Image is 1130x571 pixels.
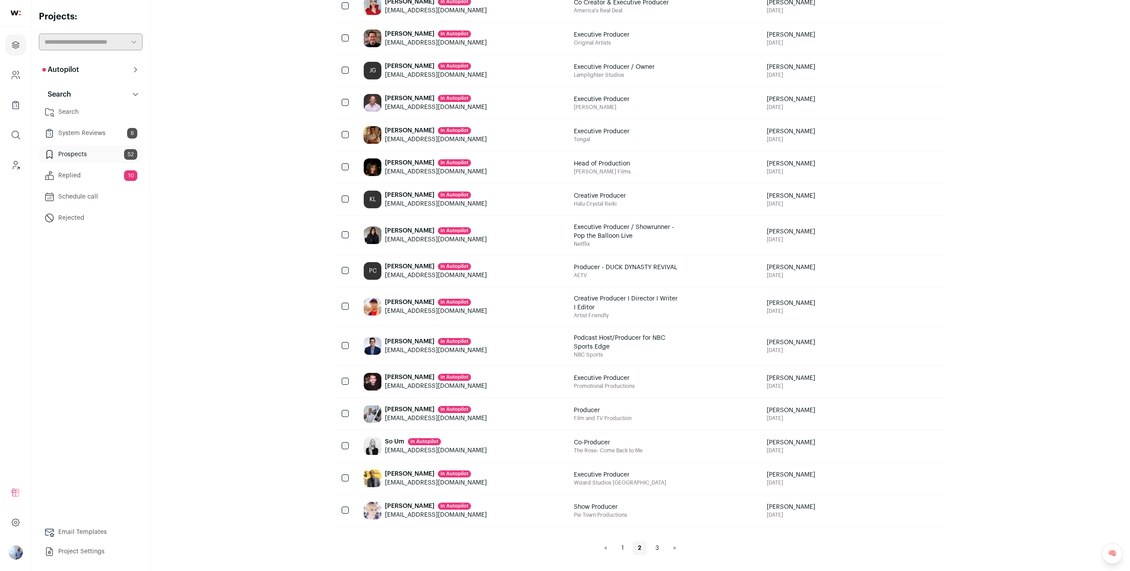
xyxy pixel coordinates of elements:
a: 🧠 [1102,543,1123,564]
span: [PERSON_NAME] [767,192,815,200]
div: [PERSON_NAME] [385,337,487,346]
p: Autopilot [42,64,79,75]
img: 817351fb7042ffafa9e0c8700326a1f49dd41968de0b86b5ed50300abfb468d9.jpg [364,502,381,519]
div: [PERSON_NAME] [385,373,487,382]
div: [EMAIL_ADDRESS][DOMAIN_NAME] [385,346,487,355]
button: Search [39,86,143,103]
div: [EMAIL_ADDRESS][DOMAIN_NAME] [385,135,487,144]
span: Co-Producer [574,438,643,447]
span: [PERSON_NAME] [767,95,815,104]
span: The Rose: Come Back to Me [574,447,643,454]
span: [DATE] [767,236,815,243]
div: [PERSON_NAME] [385,158,487,167]
span: [PERSON_NAME] [767,299,815,308]
div: [PERSON_NAME] [385,470,487,478]
span: Producer - DUCK DYNASTY REVIVAL [574,263,677,272]
img: 6a388e05fa84edca275142d2396b2b68da6a4f3fdc4f860df0e59fa6f07f0e69.jpg [364,30,381,47]
a: Schedule call [39,188,143,206]
span: [PERSON_NAME] [767,406,815,415]
div: in Autopilot [438,374,471,381]
span: 52 [124,149,137,160]
span: Original Artists [574,39,629,46]
span: [PERSON_NAME] [767,470,815,479]
span: [DATE] [767,383,815,390]
span: 2 [633,541,647,555]
div: [PERSON_NAME] [385,502,487,511]
div: in Autopilot [438,299,471,306]
div: [PERSON_NAME] [385,94,487,103]
div: [PERSON_NAME] [385,191,487,199]
div: [PERSON_NAME] [385,405,487,414]
div: [EMAIL_ADDRESS][DOMAIN_NAME] [385,38,487,47]
span: Executive Producer [574,30,629,39]
a: Search [39,103,143,121]
div: [EMAIL_ADDRESS][DOMAIN_NAME] [385,103,487,112]
div: in Autopilot [408,438,441,445]
span: Tongal [574,136,629,143]
div: [PERSON_NAME] [385,62,487,71]
span: [DATE] [767,71,815,79]
span: [DATE] [767,200,815,207]
div: [EMAIL_ADDRESS][DOMAIN_NAME] [385,167,487,176]
div: [PERSON_NAME] [385,226,487,235]
a: Company Lists [5,94,26,116]
span: Executive Producer / Owner [574,63,655,71]
span: Executive Producer [574,470,666,479]
a: > [668,541,682,555]
span: [DATE] [767,479,815,486]
div: in Autopilot [438,406,471,413]
span: Executive Producer [574,374,635,383]
div: [EMAIL_ADDRESS][DOMAIN_NAME] [385,235,487,244]
span: Wizard Studios [GEOGRAPHIC_DATA] [574,479,666,486]
div: [PERSON_NAME] [385,30,487,38]
span: 10 [124,170,137,181]
div: [EMAIL_ADDRESS][DOMAIN_NAME] [385,6,487,15]
span: [PERSON_NAME] Films [574,168,631,175]
span: [DATE] [767,272,815,279]
button: Autopilot [39,61,143,79]
span: Halu Crystal Reiki [574,200,626,207]
div: in Autopilot [438,227,471,234]
span: [PERSON_NAME] [767,63,815,71]
span: [DATE] [767,511,815,518]
span: [DATE] [767,39,815,46]
a: Leads (Backoffice) [5,154,26,176]
span: [PERSON_NAME] [767,374,815,383]
div: [EMAIL_ADDRESS][DOMAIN_NAME] [385,446,487,455]
span: Lamplighter Studios [574,71,655,79]
div: [EMAIL_ADDRESS][DOMAIN_NAME] [385,199,487,208]
img: 27a1e16b359b62a8e72518f3038afcf8eca2c765668f43b73381dff9e950df39.jpg [364,337,381,355]
span: Artist Friendly [574,312,680,319]
div: in Autopilot [438,30,471,38]
span: Show Producer [574,503,627,511]
a: 3 [650,541,664,555]
img: eb5144626c3459c2ab9ed650e5dc8fc629bfc28135ad2dca1ad8f5603fe7a3aa.jpg [364,437,381,455]
span: [PERSON_NAME] [767,438,815,447]
span: Executive Producer [574,95,629,104]
span: [PERSON_NAME] [767,127,815,136]
div: [EMAIL_ADDRESS][DOMAIN_NAME] [385,478,487,487]
div: in Autopilot [438,63,471,70]
a: Rejected [39,209,143,227]
a: Prospects52 [39,146,143,163]
img: c7f7fbc68537267d9c4d102492d8ed89f10874c3cb480d7d3c75e9fd4ae67d6c.jpg [364,470,381,487]
div: JG [364,62,381,79]
a: 1 [616,541,629,555]
div: in Autopilot [438,192,471,199]
img: 97332-medium_jpg [9,545,23,560]
a: Email Templates [39,523,143,541]
img: ced6092a3d7d17187b44d871336b94666c1e29a33307d57696e7d83d15e39267.jpg [364,298,381,316]
span: [DATE] [767,168,815,175]
img: 607939042898987eea4fbcc28bf56f71926fd4a6f1b29ee4a0649678f51e2998.jpg [364,158,381,176]
div: in Autopilot [438,159,471,166]
div: So Um [385,437,487,446]
span: Podcast Host/Producer for NBC Sports Edge [574,334,680,351]
div: in Autopilot [438,95,471,102]
span: [PERSON_NAME] [767,263,815,272]
a: System Reviews8 [39,124,143,142]
div: in Autopilot [438,470,471,477]
div: [EMAIL_ADDRESS][DOMAIN_NAME] [385,382,487,391]
div: [EMAIL_ADDRESS][DOMAIN_NAME] [385,511,487,519]
img: e9cb0a4436570b5a2562af334c3b0e659877dfdaa349c782a49fc593edcf4179.jpg [364,126,381,144]
span: [DATE] [767,136,815,143]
